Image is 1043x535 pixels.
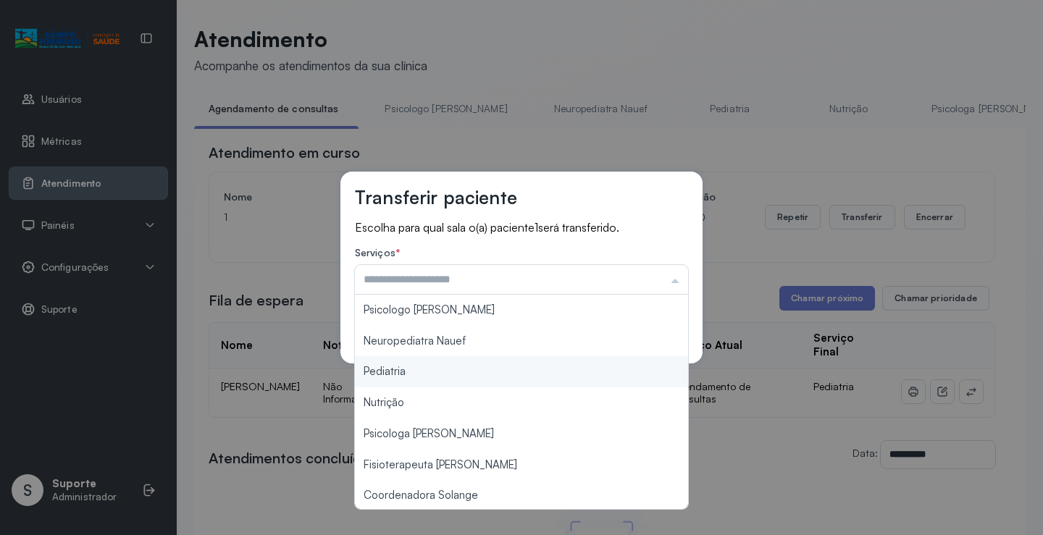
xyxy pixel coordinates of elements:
li: Nutrição [355,387,688,418]
li: Neuropediatra Nauef [355,326,688,357]
span: 1 [535,221,538,235]
li: Psicologa [PERSON_NAME] [355,418,688,450]
p: Escolha para qual sala o(a) paciente será transferido. [355,220,688,235]
li: Psicologo [PERSON_NAME] [355,295,688,326]
h3: Transferir paciente [355,186,517,208]
li: Fisioterapeuta [PERSON_NAME] [355,450,688,481]
span: Serviços [355,246,395,258]
li: Pediatria [355,356,688,387]
li: Coordenadora Solange [355,480,688,511]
